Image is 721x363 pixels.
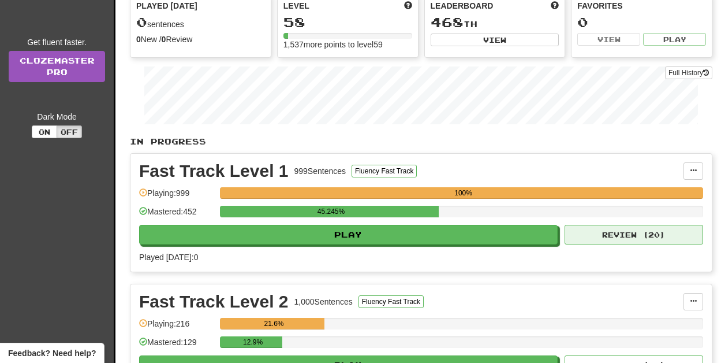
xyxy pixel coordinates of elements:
[9,111,105,123] div: Dark Mode
[431,15,559,30] div: th
[223,206,438,217] div: 45.245%
[139,162,289,180] div: Fast Track Level 1
[139,206,214,225] div: Mastered: 452
[8,347,96,359] span: Open feedback widget
[139,187,214,206] div: Playing: 999
[139,225,558,245] button: Play
[223,318,324,329] div: 21.6%
[139,253,198,262] span: Played [DATE]: 0
[294,165,346,177] div: 999 Sentences
[431,14,464,30] span: 468
[665,66,712,79] button: Full History
[136,15,265,30] div: sentences
[32,125,57,138] button: On
[162,35,166,44] strong: 0
[136,34,265,45] div: New / Review
[431,34,559,46] button: View
[643,33,706,46] button: Play
[565,225,703,245] button: Review (20)
[223,336,282,348] div: 12.9%
[577,33,640,46] button: View
[223,187,703,199] div: 100%
[283,15,412,29] div: 58
[139,293,289,310] div: Fast Track Level 2
[57,125,82,138] button: Off
[136,14,147,30] span: 0
[358,295,424,308] button: Fluency Fast Track
[9,51,105,82] a: ClozemasterPro
[130,136,712,147] p: In Progress
[577,15,706,29] div: 0
[139,318,214,337] div: Playing: 216
[283,39,412,50] div: 1,537 more points to level 59
[139,336,214,355] div: Mastered: 129
[9,36,105,48] div: Get fluent faster.
[136,35,141,44] strong: 0
[294,296,353,308] div: 1,000 Sentences
[352,165,417,177] button: Fluency Fast Track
